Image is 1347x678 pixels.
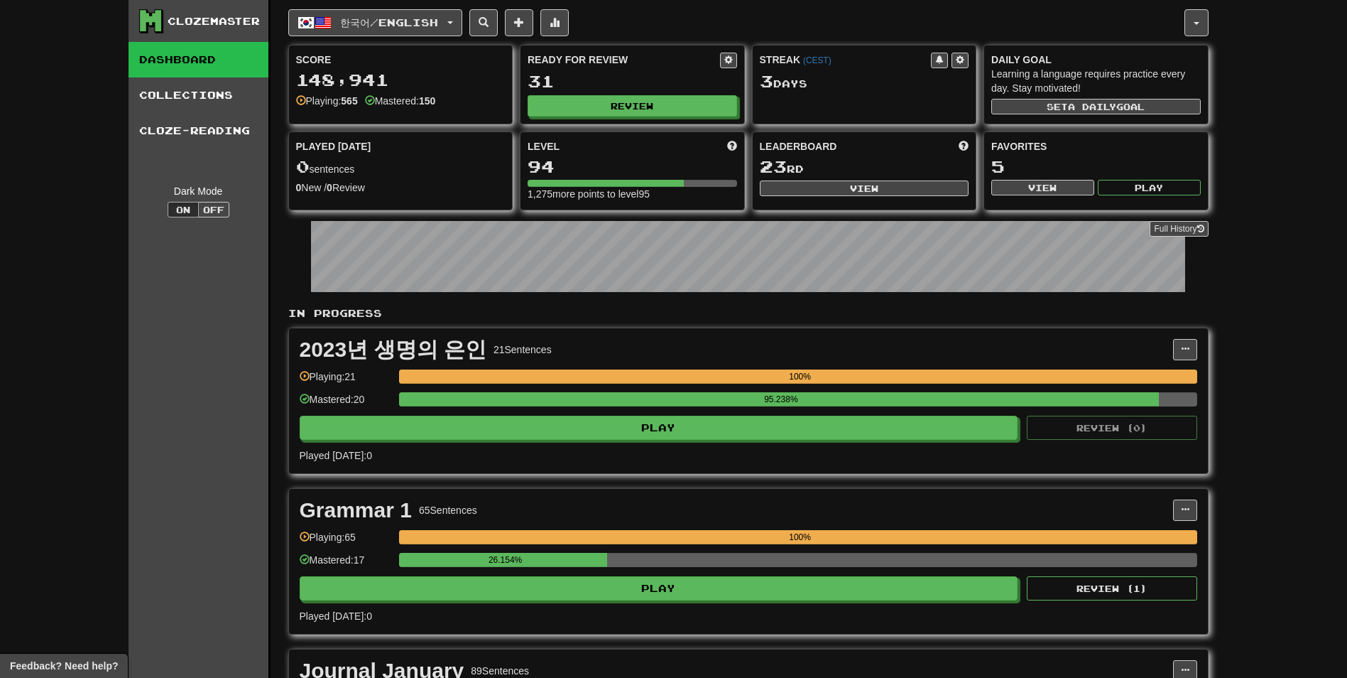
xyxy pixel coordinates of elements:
div: Mastered: [365,94,436,108]
button: View [760,181,969,196]
span: Played [DATE]: 0 [300,610,372,622]
button: Play [300,416,1018,440]
span: Played [DATE]: 0 [300,450,372,461]
div: sentences [296,158,506,176]
div: 21 Sentences [493,343,552,357]
div: Day s [760,72,969,91]
div: Favorites [991,139,1201,154]
div: New / Review [296,181,506,195]
strong: 0 [296,182,302,193]
div: 2023년 생명의 은인 [300,339,486,360]
button: Review (1) [1027,576,1197,601]
button: Add sentence to collection [505,9,533,36]
strong: 150 [419,95,435,107]
div: Clozemaster [168,14,260,28]
span: 23 [760,156,787,176]
div: 65 Sentences [419,503,477,517]
p: In Progress [288,306,1209,321]
span: 한국어 / English [340,16,438,28]
div: Grammar 1 [300,500,412,521]
div: 89 Sentences [471,664,529,678]
button: View [991,180,1094,195]
div: 100% [403,370,1197,384]
span: a daily [1068,102,1116,112]
div: 31 [528,72,737,90]
button: On [168,202,199,217]
span: Played [DATE] [296,139,371,154]
button: Play [300,576,1018,601]
div: Score [296,53,506,67]
div: 26.154% [403,553,608,567]
a: Cloze-Reading [129,113,268,149]
button: Play [1098,180,1201,195]
span: Leaderboard [760,139,837,154]
span: This week in points, UTC [959,139,969,154]
div: 1,275 more points to level 95 [528,187,737,201]
a: Full History [1150,221,1208,237]
div: Playing: 21 [300,370,392,393]
div: Streak [760,53,932,67]
div: Mastered: 20 [300,392,392,416]
a: Dashboard [129,42,268,77]
strong: 565 [341,95,357,107]
span: Score more points to level up [727,139,737,154]
div: Ready for Review [528,53,720,67]
div: Dark Mode [139,184,258,198]
span: Level [528,139,560,154]
div: 100% [403,530,1197,544]
div: Daily Goal [991,53,1201,67]
div: Playing: [296,94,358,108]
span: 0 [296,156,310,176]
div: Mastered: 17 [300,553,392,576]
span: 3 [760,71,773,91]
div: 95.238% [403,392,1159,407]
button: Review (0) [1027,416,1197,440]
button: 한국어/English [288,9,462,36]
div: 94 [528,158,737,176]
span: Open feedback widget [10,659,118,673]
div: rd [760,158,969,176]
button: More stats [540,9,569,36]
button: Off [198,202,229,217]
a: Collections [129,77,268,113]
div: Playing: 65 [300,530,392,554]
button: Review [528,95,737,117]
strong: 0 [327,182,332,193]
button: Search sentences [469,9,498,36]
a: (CEST) [803,55,831,65]
button: Seta dailygoal [991,99,1201,114]
div: 148,941 [296,71,506,89]
div: 5 [991,158,1201,176]
div: Learning a language requires practice every day. Stay motivated! [991,67,1201,95]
